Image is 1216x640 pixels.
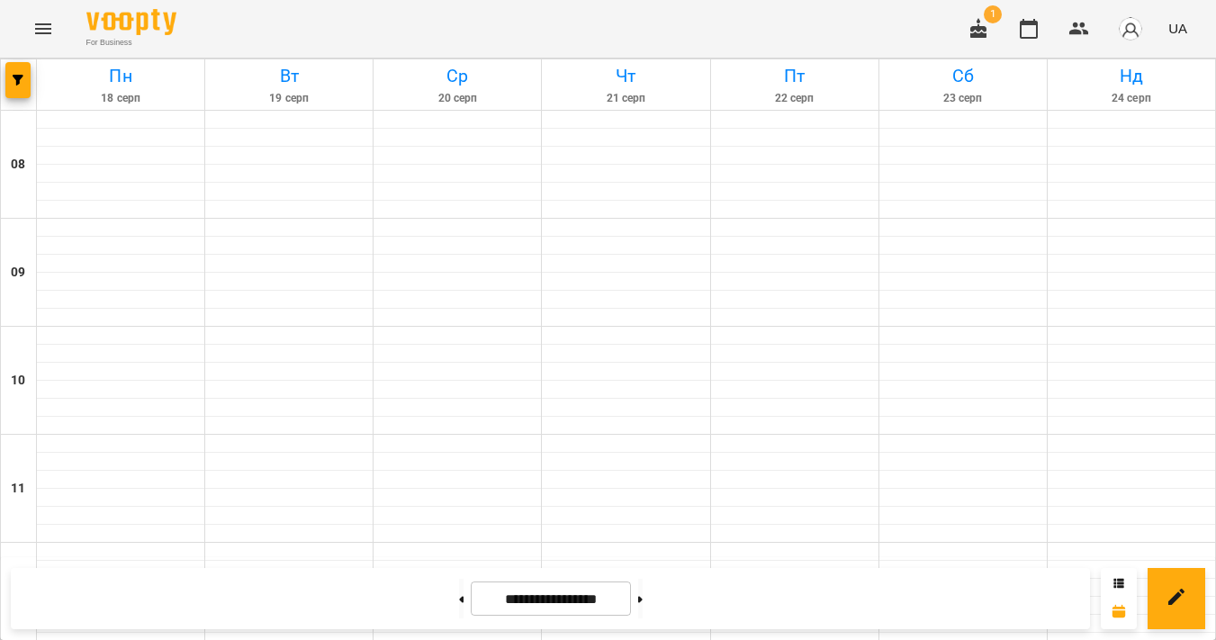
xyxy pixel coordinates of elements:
span: For Business [86,37,176,49]
h6: 23 серп [882,90,1044,107]
span: UA [1168,19,1187,38]
h6: 10 [11,371,25,391]
h6: Сб [882,62,1044,90]
h6: 24 серп [1050,90,1212,107]
h6: Вт [208,62,370,90]
h6: 18 серп [40,90,202,107]
h6: Пт [714,62,876,90]
span: 1 [984,5,1002,23]
button: Menu [22,7,65,50]
h6: 21 серп [545,90,707,107]
h6: 22 серп [714,90,876,107]
h6: Нд [1050,62,1212,90]
h6: Пн [40,62,202,90]
h6: 11 [11,479,25,499]
h6: 19 серп [208,90,370,107]
img: Voopty Logo [86,9,176,35]
h6: Ср [376,62,538,90]
img: avatar_s.png [1118,16,1143,41]
h6: 09 [11,263,25,283]
h6: Чт [545,62,707,90]
h6: 08 [11,155,25,175]
h6: 20 серп [376,90,538,107]
button: UA [1161,12,1194,45]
